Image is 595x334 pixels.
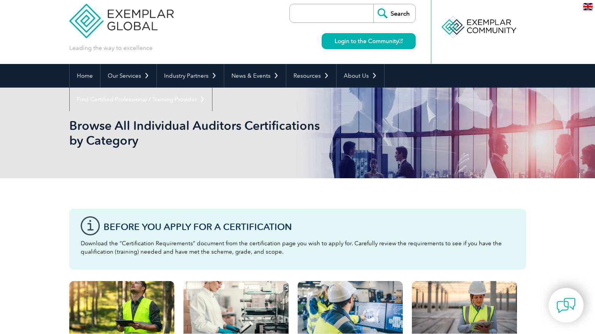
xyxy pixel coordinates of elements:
a: Resources [286,64,336,88]
img: contact-chat.png [557,296,576,315]
a: Our Services [100,64,156,88]
img: open_square.png [399,39,403,43]
p: Download the “Certification Requirements” document from the certification page you wish to apply ... [81,239,515,256]
a: Home [70,64,100,88]
a: News & Events [224,64,286,88]
h1: Browse All Individual Auditors Certifications by Category [69,118,362,148]
a: About Us [337,64,384,88]
p: Leading the way to excellence [69,44,153,52]
input: Search [373,4,415,22]
a: Find Certified Professional / Training Provider [70,88,212,111]
a: Industry Partners [157,64,224,88]
a: Login to the Community [322,33,416,49]
h3: Before You Apply For a Certification [104,222,515,232]
img: en [583,3,593,10]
